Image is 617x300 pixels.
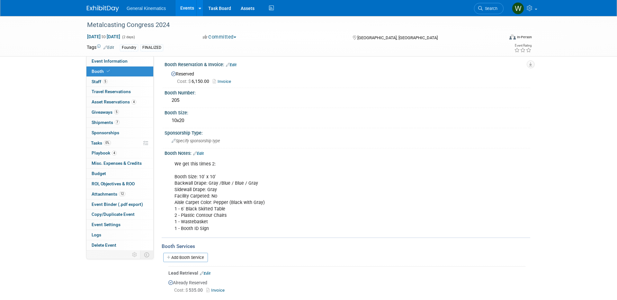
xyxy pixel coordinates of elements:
div: Booth Size: [165,108,530,116]
span: Logs [92,232,101,237]
a: Budget [86,169,153,179]
span: [GEOGRAPHIC_DATA], [GEOGRAPHIC_DATA] [357,35,438,40]
div: Event Rating [514,44,532,47]
span: Event Binder (.pdf export) [92,202,143,207]
span: 4 [112,151,117,155]
a: Giveaways5 [86,107,153,117]
span: Sponsorships [92,130,119,135]
span: (2 days) [121,35,135,39]
a: Booth [86,66,153,76]
span: Copy/Duplicate Event [92,212,135,217]
span: 6,150.00 [177,79,212,84]
div: Booth Notes: [165,148,530,157]
span: Search [483,6,497,11]
div: Sponsorship Type: [165,128,530,136]
span: to [101,34,107,39]
span: 535.00 [174,287,205,293]
span: Booth [92,69,111,74]
div: Already Reserved [168,276,525,299]
span: Travel Reservations [92,89,131,94]
div: Event Format [466,33,532,43]
span: Event Information [92,58,128,64]
img: Format-Inperson.png [509,34,516,40]
div: Lead Retrieval [168,270,525,276]
span: ROI, Objectives & ROO [92,181,135,186]
span: Tasks [91,140,111,146]
div: Metalcasting Congress 2024 [85,19,494,31]
span: Event Settings [92,222,121,227]
td: Personalize Event Tab Strip [129,251,140,259]
a: Logs [86,230,153,240]
div: Foundry [120,44,138,51]
span: Giveaways [92,110,119,115]
span: Cost: $ [174,287,189,293]
a: Shipments7 [86,118,153,128]
img: Whitney Swanson [512,2,524,14]
a: Edit [200,271,210,276]
span: Playbook [92,150,117,155]
span: 0% [104,140,111,145]
a: Invoice [213,79,234,84]
a: Delete Event [86,240,153,250]
a: Tasks0% [86,138,153,148]
a: Staff5 [86,77,153,87]
a: Edit [226,63,237,67]
a: Misc. Expenses & Credits [86,158,153,168]
img: ExhibitDay [87,5,119,12]
div: 10x20 [169,116,525,126]
div: Booth Reservation & Invoice: [165,60,530,68]
div: Booth Services [162,243,530,250]
a: Playbook4 [86,148,153,158]
div: 205 [169,95,525,105]
div: In-Person [517,35,532,40]
a: Event Settings [86,220,153,230]
span: Cost: $ [177,79,192,84]
span: [DATE] [DATE] [87,34,121,40]
a: Event Binder (.pdf export) [86,199,153,209]
a: Invoice [206,288,227,293]
button: Committed [201,34,239,40]
a: Add Booth Service [163,253,208,262]
i: Booth reservation complete [107,69,110,73]
span: 5 [103,79,108,84]
div: FINALIZED [140,44,163,51]
span: 12 [119,191,125,196]
span: Specify sponsorship type [172,138,220,143]
a: Sponsorships [86,128,153,138]
span: Attachments [92,191,125,197]
a: Asset Reservations4 [86,97,153,107]
div: Booth Number: [165,88,530,96]
span: Misc. Expenses & Credits [92,161,142,166]
a: ROI, Objectives & ROO [86,179,153,189]
span: Asset Reservations [92,99,136,104]
td: Tags [87,44,114,51]
span: Delete Event [92,243,116,248]
span: Shipments [92,120,120,125]
a: Edit [103,45,114,50]
span: Staff [92,79,108,84]
span: 7 [115,120,120,125]
div: We get this times 2: Booth Size: 10' x 10' Backwall Drape: Gray /Blue / Blue / Gray Sidewall Drap... [170,158,460,235]
td: Toggle Event Tabs [140,251,154,259]
a: Edit [193,151,204,156]
a: Search [474,3,504,14]
span: Budget [92,171,106,176]
div: Reserved [169,69,525,85]
span: 4 [131,100,136,104]
a: Event Information [86,56,153,66]
a: Travel Reservations [86,87,153,97]
span: General Kinematics [127,6,166,11]
span: 5 [114,110,119,114]
a: Attachments12 [86,189,153,199]
a: Copy/Duplicate Event [86,209,153,219]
